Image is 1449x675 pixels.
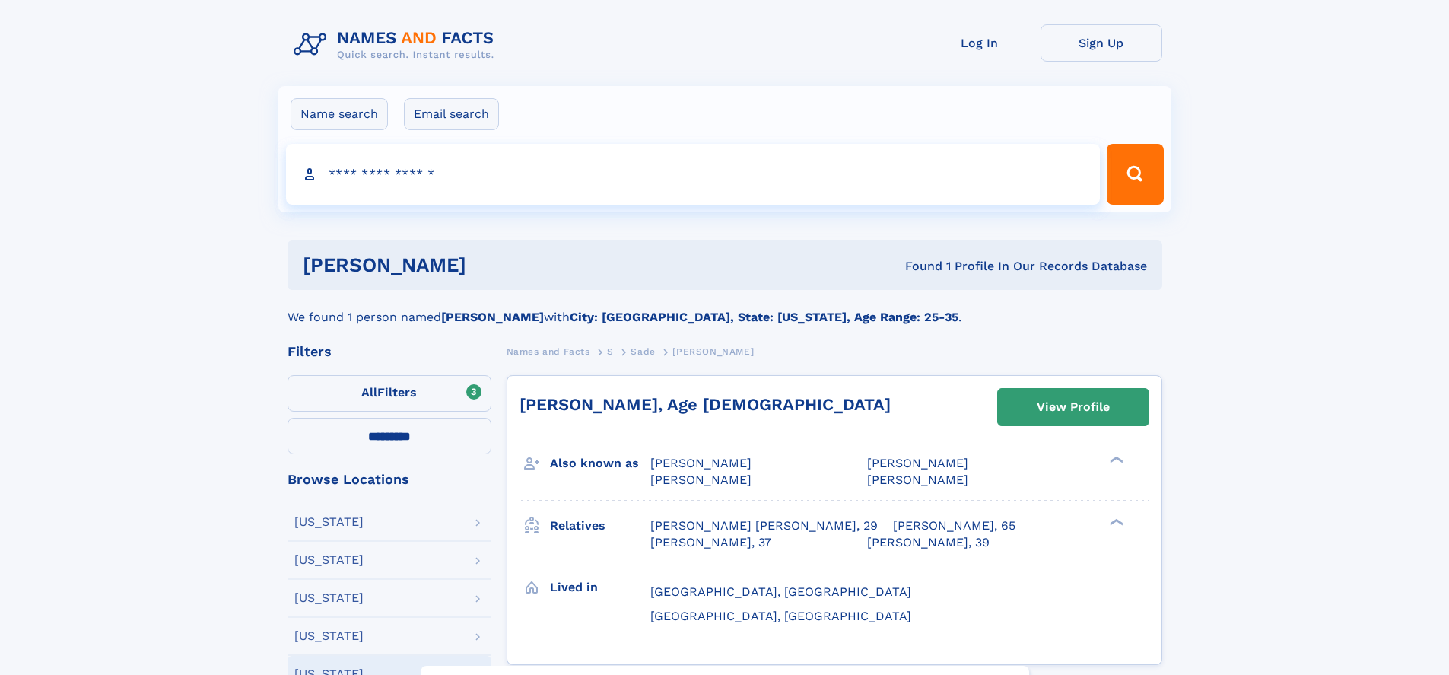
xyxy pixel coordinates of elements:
[672,346,754,357] span: [PERSON_NAME]
[550,451,650,476] h3: Also known as
[1106,455,1124,465] div: ❯
[1037,390,1110,425] div: View Profile
[998,389,1149,425] a: View Profile
[404,98,499,130] label: Email search
[303,256,686,275] h1: [PERSON_NAME]
[867,534,990,551] a: [PERSON_NAME], 39
[291,98,388,130] label: Name search
[919,24,1041,62] a: Log In
[607,342,614,361] a: S
[631,342,655,361] a: Sade
[294,630,364,642] div: [US_STATE]
[288,24,507,65] img: Logo Names and Facts
[286,144,1101,205] input: search input
[650,473,752,487] span: [PERSON_NAME]
[507,342,590,361] a: Names and Facts
[288,375,491,412] label: Filters
[650,584,911,599] span: [GEOGRAPHIC_DATA], [GEOGRAPHIC_DATA]
[441,310,544,324] b: [PERSON_NAME]
[893,517,1015,534] a: [PERSON_NAME], 65
[650,534,771,551] a: [PERSON_NAME], 37
[867,456,968,470] span: [PERSON_NAME]
[631,346,655,357] span: Sade
[294,516,364,528] div: [US_STATE]
[294,592,364,604] div: [US_STATE]
[570,310,958,324] b: City: [GEOGRAPHIC_DATA], State: [US_STATE], Age Range: 25-35
[650,456,752,470] span: [PERSON_NAME]
[867,473,968,487] span: [PERSON_NAME]
[288,290,1162,326] div: We found 1 person named with .
[294,554,364,566] div: [US_STATE]
[288,473,491,486] div: Browse Locations
[650,609,911,623] span: [GEOGRAPHIC_DATA], [GEOGRAPHIC_DATA]
[685,258,1147,275] div: Found 1 Profile In Our Records Database
[1106,517,1124,527] div: ❯
[607,346,614,357] span: S
[550,575,650,600] h3: Lived in
[1107,144,1163,205] button: Search Button
[650,517,878,534] a: [PERSON_NAME] [PERSON_NAME], 29
[1041,24,1162,62] a: Sign Up
[520,395,891,414] a: [PERSON_NAME], Age [DEMOGRAPHIC_DATA]
[288,345,491,358] div: Filters
[550,513,650,539] h3: Relatives
[361,385,377,400] span: All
